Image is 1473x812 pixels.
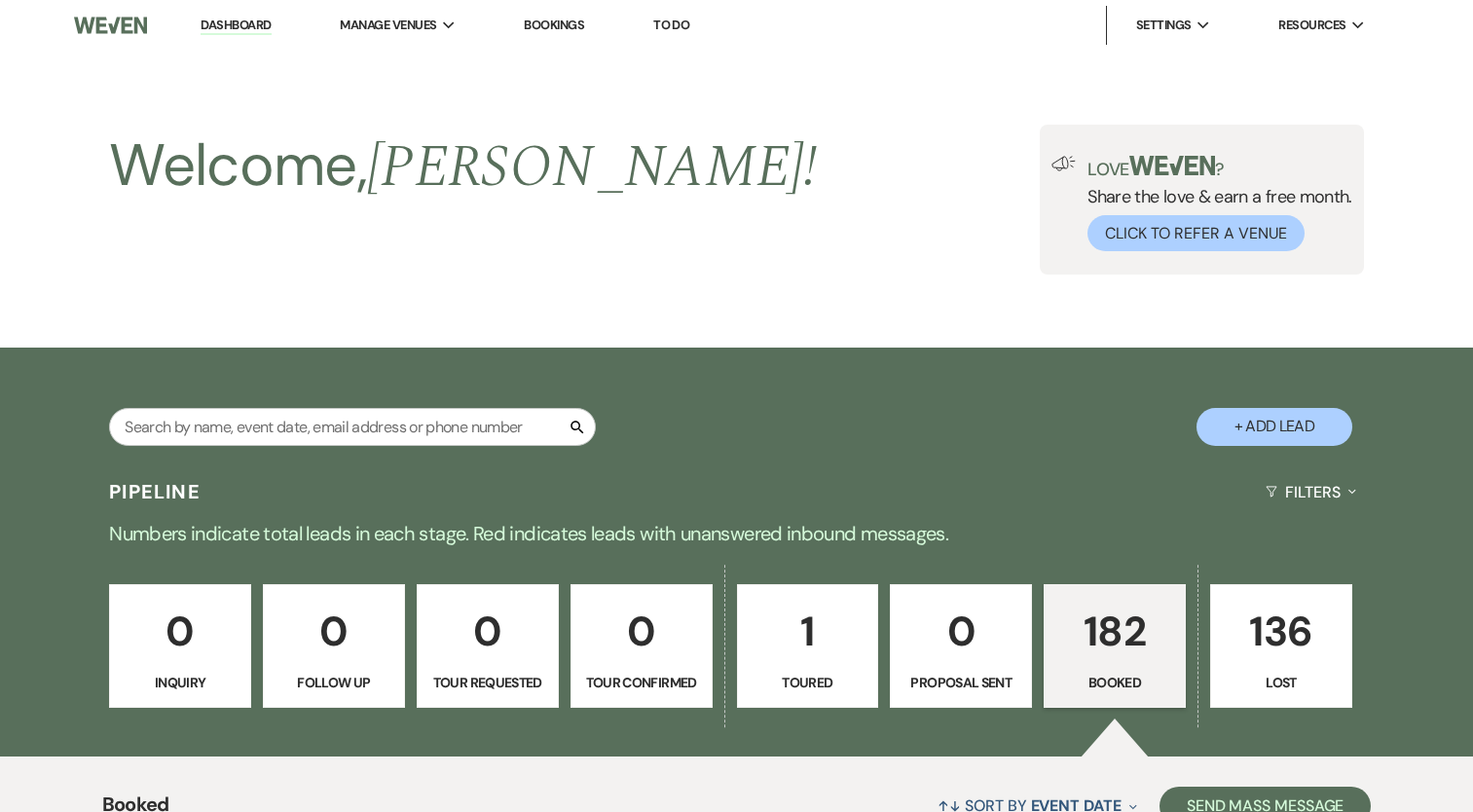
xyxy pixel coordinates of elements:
[1076,156,1352,251] div: Share the love & earn a free month.
[1087,156,1352,178] p: Love ?
[122,672,239,693] p: Inquiry
[524,17,584,33] a: Bookings
[1129,156,1216,175] img: weven-logo-green.svg
[429,672,546,693] p: Tour Requested
[1044,584,1186,709] a: 182Booked
[902,672,1019,693] p: Proposal Sent
[1223,672,1340,693] p: Lost
[367,123,817,212] span: [PERSON_NAME] !
[583,672,700,693] p: Tour Confirmed
[653,17,689,33] a: To Do
[263,584,405,709] a: 0Follow Up
[429,599,546,664] p: 0
[1210,584,1352,709] a: 136Lost
[109,478,201,505] h3: Pipeline
[1197,408,1352,446] button: + Add Lead
[276,599,392,664] p: 0
[737,584,879,709] a: 1Toured
[1056,672,1173,693] p: Booked
[890,584,1032,709] a: 0Proposal Sent
[276,672,392,693] p: Follow Up
[122,599,239,664] p: 0
[109,584,251,709] a: 0Inquiry
[1258,466,1364,518] button: Filters
[571,584,713,709] a: 0Tour Confirmed
[750,672,866,693] p: Toured
[36,518,1438,549] p: Numbers indicate total leads in each stage. Red indicates leads with unanswered inbound messages.
[109,408,596,446] input: Search by name, event date, email address or phone number
[583,599,700,664] p: 0
[902,599,1019,664] p: 0
[1136,16,1192,35] span: Settings
[417,584,559,709] a: 0Tour Requested
[1056,599,1173,664] p: 182
[1223,599,1340,664] p: 136
[74,5,147,46] img: Weven Logo
[201,17,271,35] a: Dashboard
[1051,156,1076,171] img: loud-speaker-illustration.svg
[1278,16,1345,35] span: Resources
[1087,215,1305,251] button: Click to Refer a Venue
[340,16,436,35] span: Manage Venues
[109,125,817,208] h2: Welcome,
[750,599,866,664] p: 1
